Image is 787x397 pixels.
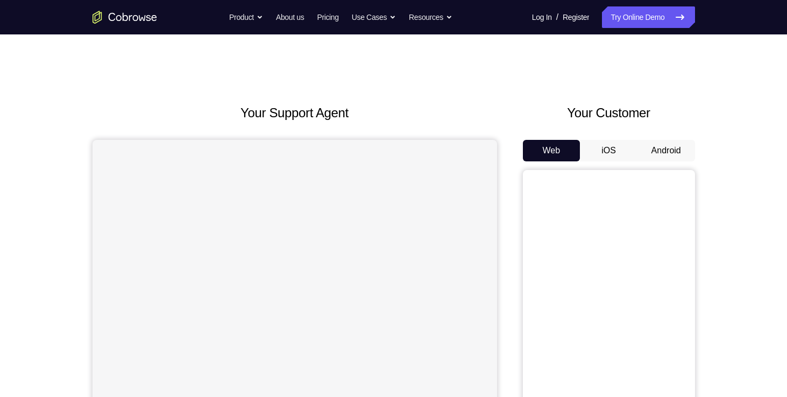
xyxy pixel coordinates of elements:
button: Product [229,6,263,28]
a: About us [276,6,304,28]
a: Go to the home page [93,11,157,24]
a: Register [563,6,589,28]
a: Try Online Demo [602,6,694,28]
h2: Your Support Agent [93,103,497,123]
h2: Your Customer [523,103,695,123]
button: Android [637,140,695,161]
a: Pricing [317,6,338,28]
span: / [556,11,558,24]
a: Log In [532,6,552,28]
button: Resources [409,6,452,28]
button: Web [523,140,580,161]
button: iOS [580,140,637,161]
button: Use Cases [352,6,396,28]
